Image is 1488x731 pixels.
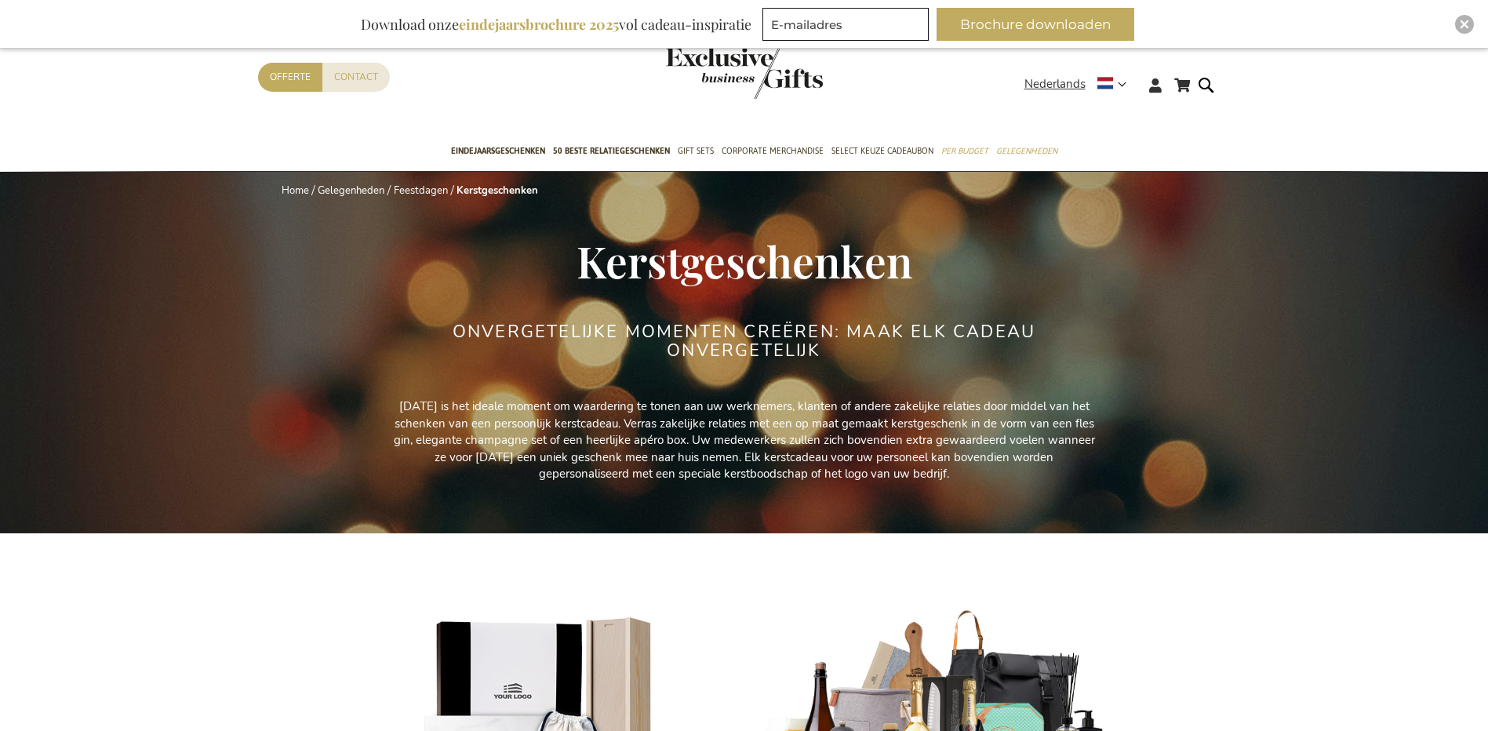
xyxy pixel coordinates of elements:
a: Select Keuze Cadeaubon [831,133,933,172]
img: Exclusive Business gifts logo [666,47,823,99]
div: Download onze vol cadeau-inspiratie [354,8,759,41]
a: Eindejaarsgeschenken [451,133,545,172]
button: Brochure downloaden [937,8,1134,41]
span: Nederlands [1024,75,1086,93]
a: Home [282,184,309,198]
span: Gift Sets [678,143,714,159]
a: Gift Sets [678,133,714,172]
img: Close [1460,20,1469,29]
a: Gelegenheden [996,133,1057,172]
strong: Kerstgeschenken [457,184,538,198]
form: marketing offers and promotions [762,8,933,45]
b: eindejaarsbrochure 2025 [459,15,619,34]
a: Contact [322,63,390,92]
a: store logo [666,47,744,99]
span: Corporate Merchandise [722,143,824,159]
a: Per Budget [941,133,988,172]
a: Offerte [258,63,322,92]
h2: ONVERGETELIJKE MOMENTEN CREËREN: MAAK ELK CADEAU ONVERGETELIJK [450,322,1039,360]
p: [DATE] is het ideale moment om waardering te tonen aan uw werknemers, klanten of andere zakelijke... [391,398,1097,482]
input: E-mailadres [762,8,929,41]
a: Feestdagen [394,184,448,198]
span: Select Keuze Cadeaubon [831,143,933,159]
span: 50 beste relatiegeschenken [553,143,670,159]
span: Kerstgeschenken [577,231,912,289]
a: Corporate Merchandise [722,133,824,172]
span: Per Budget [941,143,988,159]
span: Eindejaarsgeschenken [451,143,545,159]
span: Gelegenheden [996,143,1057,159]
a: 50 beste relatiegeschenken [553,133,670,172]
a: Gelegenheden [318,184,384,198]
div: Close [1455,15,1474,34]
